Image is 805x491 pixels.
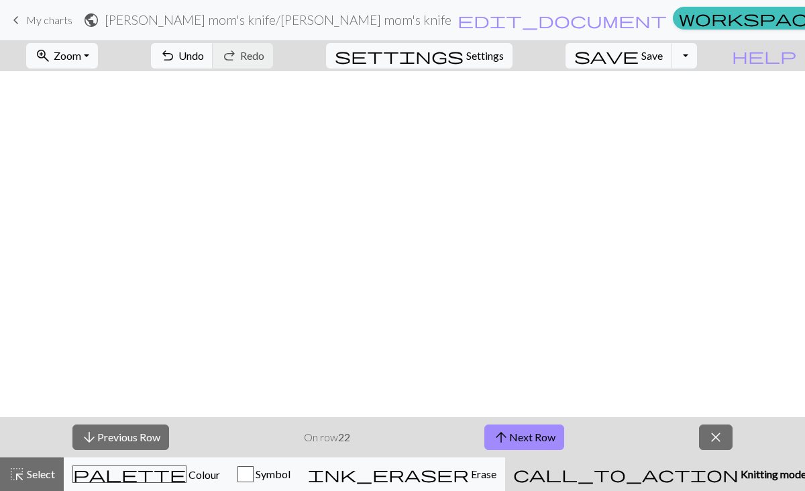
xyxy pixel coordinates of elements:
button: Previous Row [72,425,169,450]
span: Symbol [254,467,290,480]
span: call_to_action [513,465,739,484]
button: Colour [64,457,229,491]
span: arrow_downward [81,428,97,447]
span: save [574,46,639,65]
span: highlight_alt [9,465,25,484]
span: Save [641,49,663,62]
span: public [83,11,99,30]
span: arrow_upward [493,428,509,447]
button: Erase [299,457,505,491]
span: undo [160,46,176,65]
button: SettingsSettings [326,43,513,69]
button: Symbol [229,457,299,491]
span: My charts [26,13,72,26]
span: Erase [469,467,496,480]
span: Select [25,467,55,480]
span: ink_eraser [308,465,469,484]
h2: [PERSON_NAME] mom's knife / [PERSON_NAME] mom's knife [105,12,451,28]
button: Zoom [26,43,98,69]
span: zoom_in [35,46,51,65]
a: My charts [8,9,72,32]
span: Zoom [54,49,81,62]
span: keyboard_arrow_left [8,11,24,30]
button: Next Row [484,425,564,450]
span: Undo [178,49,204,62]
button: Save [566,43,672,69]
p: On row [304,429,350,445]
button: Undo [151,43,213,69]
span: edit_document [458,11,667,30]
span: help [732,46,796,65]
span: Colour [186,468,220,481]
span: Settings [466,48,504,64]
span: settings [335,46,464,65]
span: close [708,428,724,447]
i: Settings [335,48,464,64]
span: palette [73,465,186,484]
strong: 22 [338,431,350,443]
